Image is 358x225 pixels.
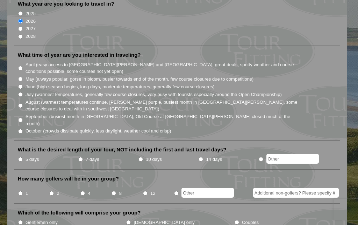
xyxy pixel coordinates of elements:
label: Which of the following will comprise your group? [18,209,141,216]
label: 2026 [26,18,36,25]
input: Other [181,188,234,198]
input: Additional non-golfers? Please specify # [253,188,339,198]
label: 5 days [26,156,39,163]
label: 4 [88,190,90,197]
label: What is the desired length of your tour, NOT including the first and last travel days? [18,146,227,153]
label: 2 [57,190,59,197]
label: April (easy access to [GEOGRAPHIC_DATA][PERSON_NAME] and [GEOGRAPHIC_DATA], great deals, spotty w... [26,61,301,75]
label: What time of year are you interested in traveling? [18,52,141,59]
label: 2027 [26,25,36,32]
label: September (busiest month in [GEOGRAPHIC_DATA], Old Course at [GEOGRAPHIC_DATA][PERSON_NAME] close... [26,113,301,127]
label: 12 [150,190,156,197]
label: How many golfers will be in your group? [18,175,119,182]
label: 7 days [86,156,99,163]
label: June (high season begins, long days, moderate temperatures, generally few course closures) [26,83,215,90]
input: Other [266,154,319,164]
label: 10 days [146,156,162,163]
label: 14 days [206,156,222,163]
label: August (warmest temperatures continue, [PERSON_NAME] purple, busiest month in [GEOGRAPHIC_DATA][P... [26,99,301,112]
label: July (warmest temperatures, generally few course closures, very busy with tourists especially aro... [26,91,282,98]
label: May (always popular, gorse in bloom, busier towards end of the month, few course closures due to ... [26,76,253,83]
label: 1 [26,190,28,197]
label: 8 [119,190,122,197]
label: 2028 [26,33,36,40]
label: October (crowds dissipate quickly, less daylight, weather cool and crisp) [26,128,171,135]
label: 2025 [26,10,36,17]
label: What year are you looking to travel in? [18,0,114,7]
